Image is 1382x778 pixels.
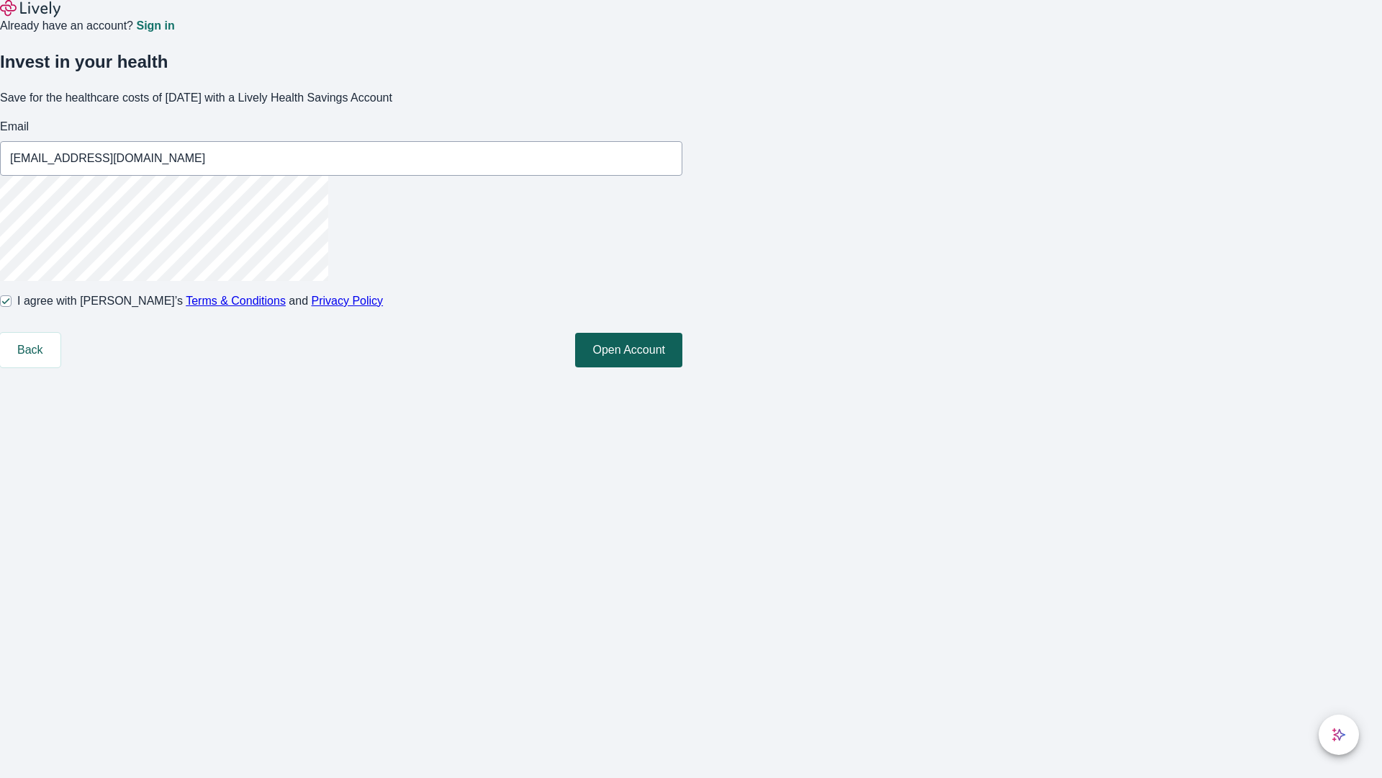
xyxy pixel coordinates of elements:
svg: Lively AI Assistant [1332,728,1346,742]
a: Sign in [136,20,174,32]
a: Privacy Policy [312,295,384,307]
button: chat [1319,715,1359,755]
button: Open Account [575,333,682,367]
a: Terms & Conditions [186,295,286,307]
span: I agree with [PERSON_NAME]’s and [17,292,383,310]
